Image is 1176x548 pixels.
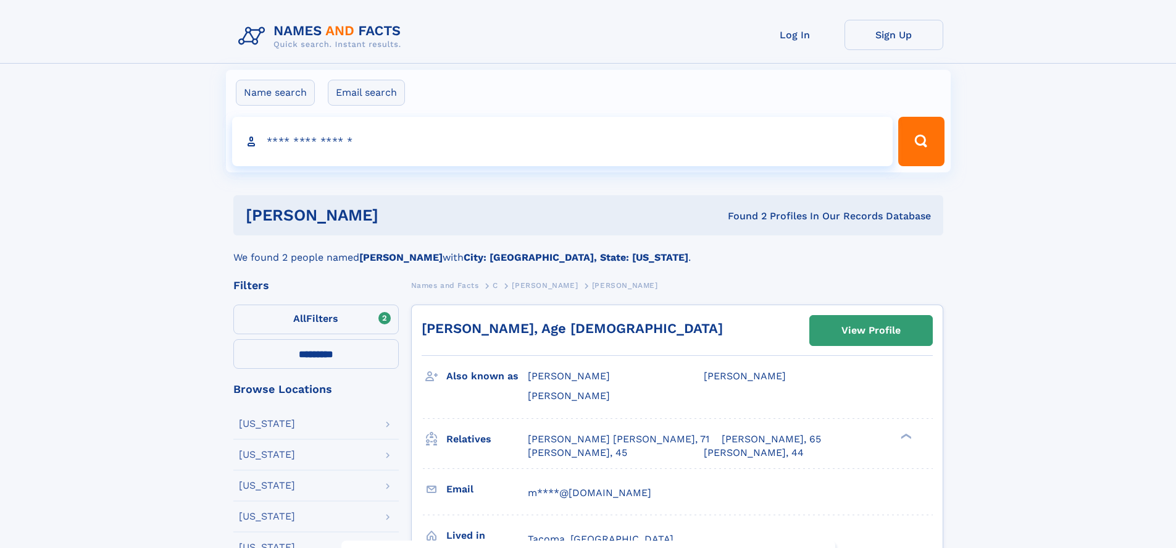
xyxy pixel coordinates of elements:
b: [PERSON_NAME] [359,251,443,263]
span: [PERSON_NAME] [528,370,610,382]
label: Name search [236,80,315,106]
a: [PERSON_NAME] [PERSON_NAME], 71 [528,432,709,446]
span: Tacoma, [GEOGRAPHIC_DATA] [528,533,673,545]
div: Filters [233,280,399,291]
button: Search Button [898,117,944,166]
h3: Lived in [446,525,528,546]
a: [PERSON_NAME], 45 [528,446,627,460]
div: Browse Locations [233,384,399,395]
h3: Relatives [446,429,528,450]
div: Found 2 Profiles In Our Records Database [553,209,931,223]
b: City: [GEOGRAPHIC_DATA], State: [US_STATE] [464,251,688,263]
a: Sign Up [844,20,943,50]
span: [PERSON_NAME] [512,281,578,290]
span: [PERSON_NAME] [592,281,658,290]
img: Logo Names and Facts [233,20,411,53]
div: View Profile [841,316,901,345]
a: [PERSON_NAME] [512,277,578,293]
span: C [493,281,498,290]
div: [US_STATE] [239,512,295,521]
a: [PERSON_NAME], 44 [704,446,804,460]
div: ❯ [898,432,912,440]
span: [PERSON_NAME] [528,390,610,402]
div: [US_STATE] [239,419,295,429]
div: [US_STATE] [239,450,295,460]
input: search input [232,117,893,166]
a: C [493,277,498,293]
a: Log In [746,20,844,50]
a: [PERSON_NAME], Age [DEMOGRAPHIC_DATA] [422,321,723,336]
label: Filters [233,305,399,334]
h3: Also known as [446,366,528,387]
a: Names and Facts [411,277,479,293]
span: All [293,313,306,324]
span: [PERSON_NAME] [704,370,786,382]
h3: Email [446,479,528,500]
div: We found 2 people named with . [233,235,943,265]
h1: [PERSON_NAME] [246,208,553,223]
div: [US_STATE] [239,481,295,491]
a: View Profile [810,316,932,345]
label: Email search [328,80,405,106]
a: [PERSON_NAME], 65 [722,432,821,446]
